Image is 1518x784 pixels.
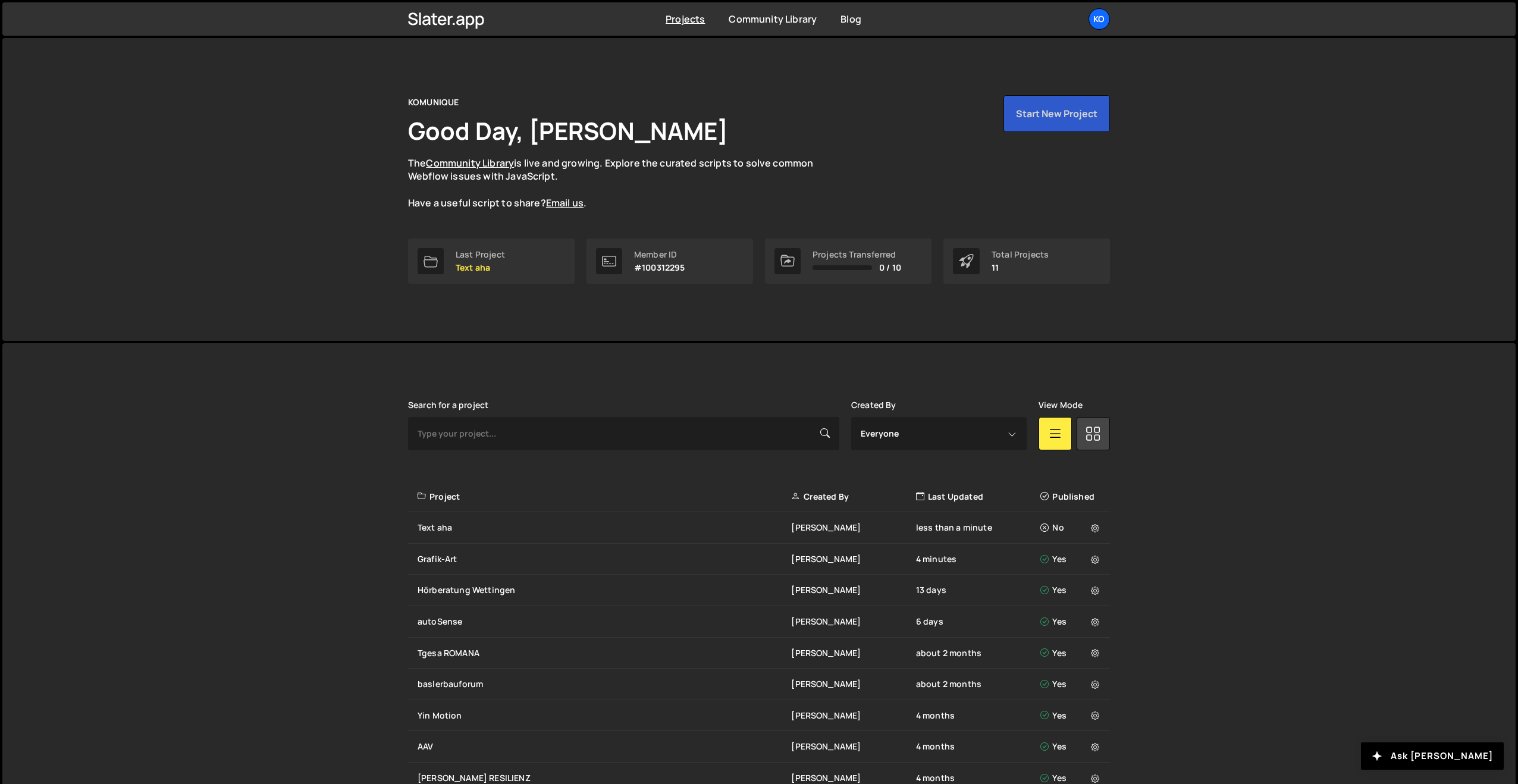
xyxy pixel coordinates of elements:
[840,12,861,26] a: Blog
[916,616,1040,628] div: 6 days
[1089,8,1110,30] a: KO
[1040,522,1103,534] div: No
[418,710,791,722] div: Yin Motion
[408,700,1110,732] a: Yin Motion [PERSON_NAME] 4 months Yes
[916,647,1040,659] div: about 2 months
[813,250,901,259] div: Projects Transferred
[916,741,1040,752] div: 4 months
[408,669,1110,700] a: baslerbauforum [PERSON_NAME] about 2 months Yes
[729,12,817,26] a: Community Library
[992,250,1049,259] div: Total Projects
[408,512,1110,544] a: Text aha [PERSON_NAME] less than a minute No
[408,606,1110,638] a: autoSense [PERSON_NAME] 6 days Yes
[408,731,1110,763] a: AAV [PERSON_NAME] 4 months Yes
[408,239,575,284] a: Last Project Text aha
[916,772,1040,784] div: 4 months
[1040,741,1103,752] div: Yes
[791,522,915,534] div: [PERSON_NAME]
[1040,491,1103,503] div: Published
[1040,772,1103,784] div: Yes
[791,647,915,659] div: [PERSON_NAME]
[791,710,915,722] div: [PERSON_NAME]
[1040,553,1103,565] div: Yes
[418,616,791,628] div: autoSense
[666,12,705,26] a: Projects
[916,710,1040,722] div: 4 months
[418,553,791,565] div: Grafik-Art
[408,417,839,450] input: Type your project...
[418,678,791,690] div: baslerbauforum
[791,491,915,503] div: Created By
[418,522,791,534] div: Text aha
[426,156,514,170] a: Community Library
[408,544,1110,575] a: Grafik-Art [PERSON_NAME] 4 minutes Yes
[992,263,1049,272] p: 11
[1361,742,1504,770] button: Ask [PERSON_NAME]
[418,647,791,659] div: Tgesa ROMANA
[418,772,791,784] div: [PERSON_NAME] RESILIENZ
[1040,710,1103,722] div: Yes
[456,263,505,272] p: Text aha
[916,678,1040,690] div: about 2 months
[418,584,791,596] div: Hörberatung Wettingen
[791,616,915,628] div: [PERSON_NAME]
[1040,647,1103,659] div: Yes
[418,741,791,752] div: AAV
[916,491,1040,503] div: Last Updated
[634,250,685,259] div: Member ID
[1040,584,1103,596] div: Yes
[916,584,1040,596] div: 13 days
[791,678,915,690] div: [PERSON_NAME]
[791,772,915,784] div: [PERSON_NAME]
[1003,95,1110,132] button: Start New Project
[791,584,915,596] div: [PERSON_NAME]
[408,114,728,147] h1: Good Day, [PERSON_NAME]
[418,491,791,503] div: Project
[408,575,1110,606] a: Hörberatung Wettingen [PERSON_NAME] 13 days Yes
[634,263,685,272] p: #100312295
[916,553,1040,565] div: 4 minutes
[791,553,915,565] div: [PERSON_NAME]
[791,741,915,752] div: [PERSON_NAME]
[408,638,1110,669] a: Tgesa ROMANA [PERSON_NAME] about 2 months Yes
[1039,400,1083,410] label: View Mode
[1040,616,1103,628] div: Yes
[1040,678,1103,690] div: Yes
[851,400,896,410] label: Created By
[408,95,459,109] div: KOMUNIQUE
[546,196,584,209] a: Email us
[456,250,505,259] div: Last Project
[879,263,901,272] span: 0 / 10
[408,156,836,210] p: The is live and growing. Explore the curated scripts to solve common Webflow issues with JavaScri...
[916,522,1040,534] div: less than a minute
[408,400,488,410] label: Search for a project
